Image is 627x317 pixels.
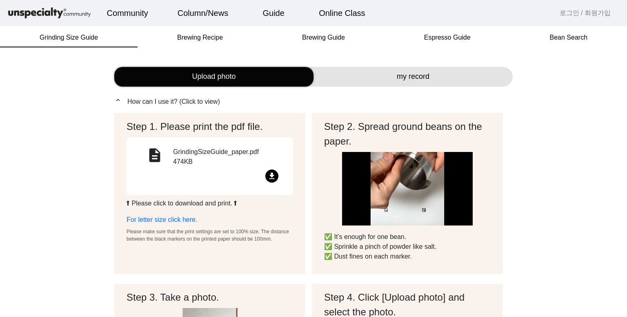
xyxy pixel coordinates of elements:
[265,170,278,183] mat-icon: file_download
[127,216,197,223] a: For letter size click here.
[171,2,235,24] a: Column/News
[192,71,236,82] span: Upload photo
[145,147,165,167] mat-icon: description
[173,147,283,170] div: GrindingSizeGuide_paper.pdf 474KB
[324,119,491,149] h2: Step 2. Spread ground beans on the paper.
[127,228,293,243] p: Please make sure that the print settings are set to 100% size. The distance between the black mar...
[114,96,513,107] p: How can I use it? (Click to view)
[550,34,588,41] span: Bean Search
[312,2,371,24] a: Online Class
[324,232,491,261] p: ✅ It’s enough for one bean. ✅ Sprinkle a pinch of powder like salt. ✅ Dust fines on each marker.
[40,34,98,41] span: Grinding Size Guide
[302,34,345,41] span: Brewing Guide
[127,199,293,208] p: ⬆ Please click to download and print. ⬆
[114,96,124,104] mat-icon: expand_less
[342,152,473,225] img: guide
[397,71,429,82] span: my record
[100,2,155,24] a: Community
[256,2,291,24] a: Guide
[560,8,611,18] a: 로그인 / 회원가입
[177,34,223,41] span: Brewing Recipe
[127,119,293,134] h2: Step 1. Please print the pdf file.
[127,290,293,305] h2: Step 3. Take a photo.
[424,34,471,41] span: Espresso Guide
[7,6,92,20] img: logo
